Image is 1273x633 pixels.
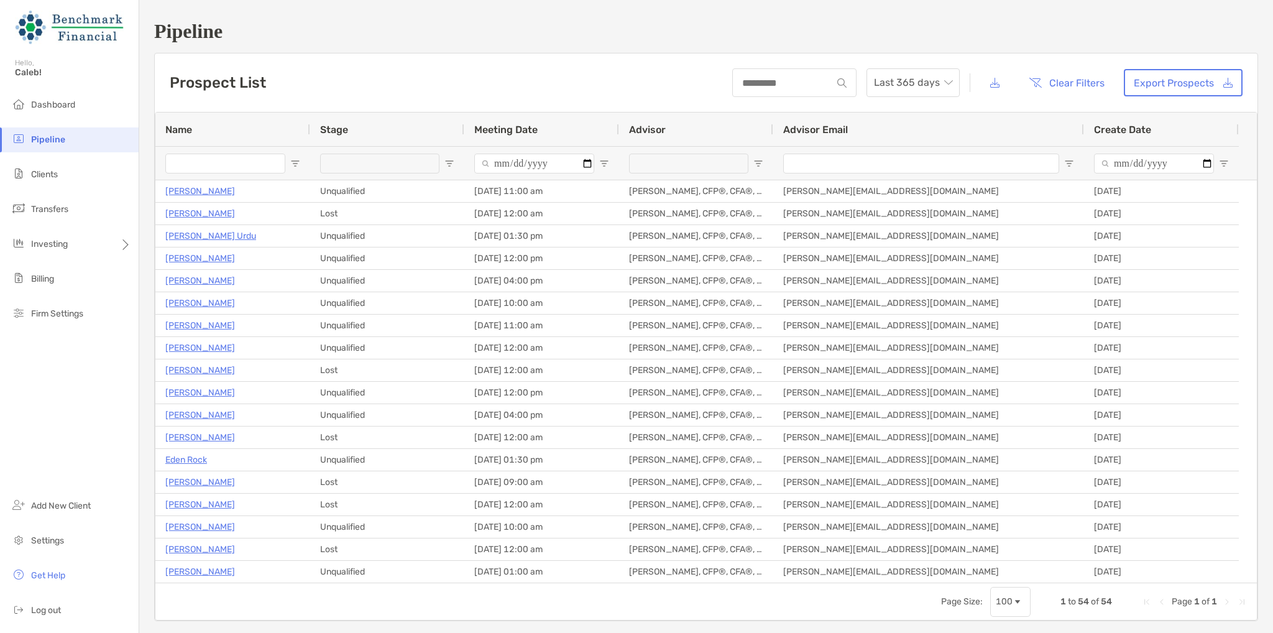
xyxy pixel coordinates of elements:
[1019,69,1114,96] button: Clear Filters
[464,247,619,269] div: [DATE] 12:00 pm
[464,225,619,247] div: [DATE] 01:30 pm
[310,382,464,404] div: Unqualified
[165,452,207,468] a: Eden Rock
[11,236,26,251] img: investing icon
[773,270,1084,292] div: [PERSON_NAME][EMAIL_ADDRESS][DOMAIN_NAME]
[320,124,348,136] span: Stage
[165,318,235,333] a: [PERSON_NAME]
[165,519,235,535] a: [PERSON_NAME]
[154,20,1258,43] h1: Pipeline
[464,494,619,515] div: [DATE] 12:00 am
[629,124,666,136] span: Advisor
[1084,404,1239,426] div: [DATE]
[165,124,192,136] span: Name
[464,292,619,314] div: [DATE] 10:00 am
[619,270,773,292] div: [PERSON_NAME], CFP®, CFA®, MSF
[464,180,619,202] div: [DATE] 11:00 am
[11,201,26,216] img: transfers icon
[464,382,619,404] div: [DATE] 12:00 pm
[619,427,773,448] div: [PERSON_NAME], CFP®, CFA®, MSF
[1101,596,1112,607] span: 54
[474,124,538,136] span: Meeting Date
[996,596,1013,607] div: 100
[619,203,773,224] div: [PERSON_NAME], CFP®, CFA®, MSF
[773,359,1084,381] div: [PERSON_NAME][EMAIL_ADDRESS][DOMAIN_NAME]
[619,538,773,560] div: [PERSON_NAME], CFP®, CFA®, MSF
[464,538,619,560] div: [DATE] 12:00 am
[1060,596,1066,607] span: 1
[310,449,464,471] div: Unqualified
[31,134,65,145] span: Pipeline
[619,225,773,247] div: [PERSON_NAME], CFP®, CFA®, MSF
[1084,471,1239,493] div: [DATE]
[11,131,26,146] img: pipeline icon
[1222,597,1232,607] div: Next Page
[474,154,594,173] input: Meeting Date Filter Input
[773,315,1084,336] div: [PERSON_NAME][EMAIL_ADDRESS][DOMAIN_NAME]
[165,251,235,266] a: [PERSON_NAME]
[464,404,619,426] div: [DATE] 04:00 pm
[1084,516,1239,538] div: [DATE]
[31,99,75,110] span: Dashboard
[165,407,235,423] p: [PERSON_NAME]
[11,497,26,512] img: add_new_client icon
[31,535,64,546] span: Settings
[165,295,235,311] a: [PERSON_NAME]
[1091,596,1099,607] span: of
[310,494,464,515] div: Lost
[464,315,619,336] div: [DATE] 11:00 am
[783,154,1059,173] input: Advisor Email Filter Input
[1084,180,1239,202] div: [DATE]
[619,471,773,493] div: [PERSON_NAME], CFP®, CFA®, MSF
[11,166,26,181] img: clients icon
[31,169,58,180] span: Clients
[773,494,1084,515] div: [PERSON_NAME][EMAIL_ADDRESS][DOMAIN_NAME]
[1211,596,1217,607] span: 1
[165,474,235,490] p: [PERSON_NAME]
[619,516,773,538] div: [PERSON_NAME], CFP®, CFA®, MSF
[31,605,61,616] span: Log out
[165,564,235,580] p: [PERSON_NAME]
[773,292,1084,314] div: [PERSON_NAME][EMAIL_ADDRESS][DOMAIN_NAME]
[31,570,65,581] span: Get Help
[310,225,464,247] div: Unqualified
[990,587,1031,617] div: Page Size
[619,382,773,404] div: [PERSON_NAME], CFP®, CFA®, MSF
[31,501,91,511] span: Add New Client
[290,159,300,169] button: Open Filter Menu
[11,602,26,617] img: logout icon
[1172,596,1192,607] span: Page
[1157,597,1167,607] div: Previous Page
[1094,154,1214,173] input: Create Date Filter Input
[444,159,454,169] button: Open Filter Menu
[165,206,235,221] p: [PERSON_NAME]
[15,67,131,78] span: Caleb!
[165,340,235,356] a: [PERSON_NAME]
[1084,247,1239,269] div: [DATE]
[165,430,235,445] a: [PERSON_NAME]
[31,308,83,319] span: Firm Settings
[310,538,464,560] div: Lost
[1084,561,1239,583] div: [DATE]
[1237,597,1247,607] div: Last Page
[310,359,464,381] div: Lost
[753,159,763,169] button: Open Filter Menu
[773,538,1084,560] div: [PERSON_NAME][EMAIL_ADDRESS][DOMAIN_NAME]
[619,337,773,359] div: [PERSON_NAME], CFP®, CFA®, MSF
[165,542,235,557] a: [PERSON_NAME]
[310,203,464,224] div: Lost
[165,273,235,289] p: [PERSON_NAME]
[619,494,773,515] div: [PERSON_NAME], CFP®, CFA®, MSF
[1084,449,1239,471] div: [DATE]
[165,497,235,512] a: [PERSON_NAME]
[773,561,1084,583] div: [PERSON_NAME][EMAIL_ADDRESS][DOMAIN_NAME]
[31,239,68,249] span: Investing
[464,471,619,493] div: [DATE] 09:00 am
[1068,596,1076,607] span: to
